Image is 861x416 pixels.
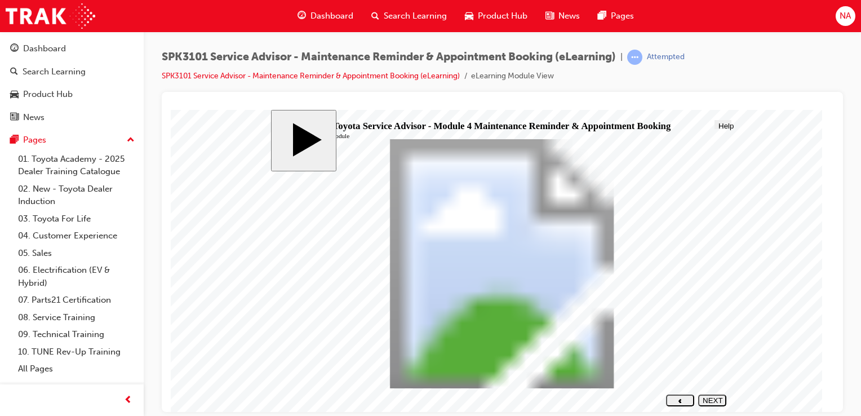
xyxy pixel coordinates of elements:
span: Pages [611,10,634,23]
a: SPK3101 Service Advisor - Maintenance Reminder & Appointment Booking (eLearning) [162,71,460,81]
span: | [620,51,623,64]
a: 02. New - Toyota Dealer Induction [14,180,139,210]
a: search-iconSearch Learning [362,5,456,28]
span: learningRecordVerb_ATTEMPT-icon [627,50,642,65]
a: Product Hub [5,84,139,105]
span: News [558,10,580,23]
a: Search Learning [5,61,139,82]
a: news-iconNews [536,5,589,28]
span: guage-icon [10,44,19,54]
li: eLearning Module View [471,70,554,83]
a: car-iconProduct Hub [456,5,536,28]
a: 04. Customer Experience [14,227,139,245]
div: Dashboard [23,42,66,55]
span: search-icon [10,67,18,77]
a: 10. TUNE Rev-Up Training [14,343,139,361]
span: news-icon [545,9,554,23]
a: News [5,107,139,128]
div: Search Learning [23,65,86,78]
span: SPK3101 Service Advisor - Maintenance Reminder & Appointment Booking (eLearning) [162,51,616,64]
a: 08. Service Training [14,309,139,326]
div: Product Hub [23,88,73,101]
img: Trak [6,3,95,29]
span: news-icon [10,113,19,123]
span: Search Learning [384,10,447,23]
span: car-icon [465,9,473,23]
a: 09. Technical Training [14,326,139,343]
div: News [23,111,45,124]
span: NA [840,10,851,23]
a: Dashboard [5,38,139,59]
span: up-icon [127,133,135,148]
a: All Pages [14,360,139,378]
a: guage-iconDashboard [289,5,362,28]
a: 06. Electrification (EV & Hybrid) [14,262,139,291]
span: Dashboard [310,10,353,23]
button: Pages [5,130,139,151]
a: 03. Toyota For Life [14,210,139,228]
span: car-icon [10,90,19,100]
div: Attempted [647,52,685,63]
span: prev-icon [124,393,132,408]
button: NA [836,6,855,26]
span: guage-icon [298,9,306,23]
span: pages-icon [10,135,19,145]
button: DashboardSearch LearningProduct HubNews [5,36,139,130]
span: Product Hub [478,10,527,23]
a: 05. Sales [14,245,139,262]
span: pages-icon [598,9,606,23]
a: 01. Toyota Academy - 2025 Dealer Training Catalogue [14,151,139,180]
span: search-icon [371,9,379,23]
a: 07. Parts21 Certification [14,291,139,309]
a: pages-iconPages [589,5,643,28]
div: Pages [23,134,46,147]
